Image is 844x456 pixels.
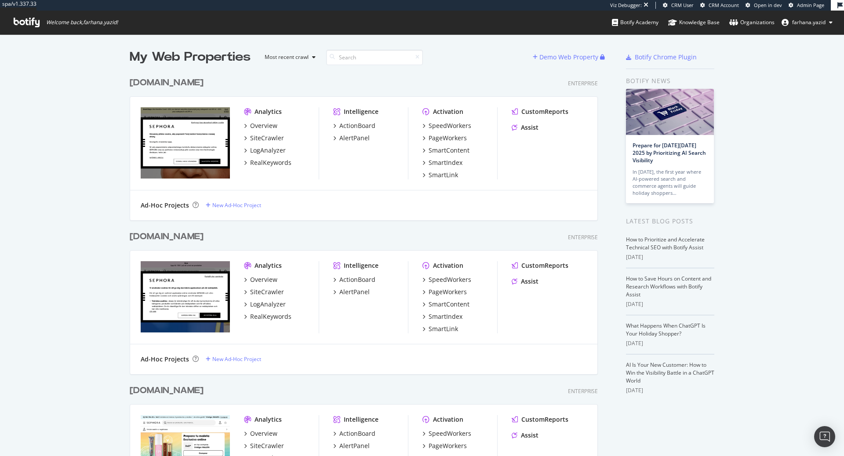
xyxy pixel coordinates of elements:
a: Botify Chrome Plugin [626,53,697,62]
img: www.sephora.pl [141,107,230,179]
div: Overview [250,121,277,130]
img: Prepare for Black Friday 2025 by Prioritizing AI Search Visibility [626,89,714,135]
div: New Ad-Hoc Project [212,201,261,209]
div: SiteCrawler [250,134,284,142]
div: PageWorkers [429,288,467,296]
a: [DOMAIN_NAME] [130,230,207,243]
a: CRM Account [700,2,739,9]
div: LogAnalyzer [250,300,286,309]
div: [DATE] [626,339,714,347]
div: [DATE] [626,300,714,308]
span: CRM Account [709,2,739,8]
div: Demo Web Property [539,53,598,62]
div: Intelligence [344,415,378,424]
div: ActionBoard [339,121,375,130]
div: Knowledge Base [668,18,720,27]
a: SmartIndex [422,158,462,167]
a: Assist [512,123,538,132]
a: SpeedWorkers [422,121,471,130]
a: SiteCrawler [244,288,284,296]
a: ActionBoard [333,275,375,284]
span: Welcome back, farhana.yazid ! [46,19,118,26]
a: ActionBoard [333,121,375,130]
div: Overview [250,429,277,438]
div: Assist [521,123,538,132]
a: LogAnalyzer [244,300,286,309]
a: AlertPanel [333,441,370,450]
div: Intelligence [344,107,378,116]
div: LogAnalyzer [250,146,286,155]
div: SpeedWorkers [429,121,471,130]
a: SiteCrawler [244,134,284,142]
a: How to Save Hours on Content and Research Workflows with Botify Assist [626,275,711,298]
a: PageWorkers [422,134,467,142]
div: Botify news [626,76,714,86]
a: Knowledge Base [668,11,720,34]
a: PageWorkers [422,288,467,296]
div: [DOMAIN_NAME] [130,77,204,89]
div: SiteCrawler [250,441,284,450]
a: New Ad-Hoc Project [206,201,261,209]
div: Botify Academy [612,18,658,27]
a: Overview [244,275,277,284]
div: SpeedWorkers [429,429,471,438]
a: RealKeywords [244,158,291,167]
div: [DOMAIN_NAME] [130,384,204,397]
div: Analytics [255,107,282,116]
div: RealKeywords [250,158,291,167]
a: [DOMAIN_NAME] [130,384,207,397]
div: SmartContent [429,300,469,309]
div: Latest Blog Posts [626,216,714,226]
a: SpeedWorkers [422,429,471,438]
div: New Ad-Hoc Project [212,355,261,363]
a: LogAnalyzer [244,146,286,155]
a: Demo Web Property [533,53,600,61]
div: SpeedWorkers [429,275,471,284]
a: Prepare for [DATE][DATE] 2025 by Prioritizing AI Search Visibility [633,142,706,164]
a: RealKeywords [244,312,291,321]
div: My Web Properties [130,48,251,66]
a: AlertPanel [333,288,370,296]
div: PageWorkers [429,441,467,450]
div: Intelligence [344,261,378,270]
div: CustomReports [521,415,568,424]
div: ActionBoard [339,275,375,284]
div: ActionBoard [339,429,375,438]
a: Open in dev [746,2,782,9]
div: Ad-Hoc Projects [141,355,189,364]
div: RealKeywords [250,312,291,321]
a: Assist [512,277,538,286]
div: Assist [521,431,538,440]
div: Ad-Hoc Projects [141,201,189,210]
a: Assist [512,431,538,440]
img: www.sephora.se [141,261,230,332]
span: Open in dev [754,2,782,8]
span: CRM User [671,2,694,8]
a: CustomReports [512,261,568,270]
a: Organizations [729,11,775,34]
div: [DATE] [626,387,714,394]
a: PageWorkers [422,441,467,450]
div: Viz Debugger: [610,2,642,9]
a: SiteCrawler [244,441,284,450]
div: In [DATE], the first year where AI-powered search and commerce agents will guide holiday shoppers… [633,168,707,197]
div: Overview [250,275,277,284]
a: New Ad-Hoc Project [206,355,261,363]
div: Analytics [255,261,282,270]
a: Overview [244,121,277,130]
a: CustomReports [512,415,568,424]
a: Overview [244,429,277,438]
div: Assist [521,277,538,286]
a: SmartLink [422,171,458,179]
div: [DATE] [626,253,714,261]
span: farhana.yazid [792,18,826,26]
a: AlertPanel [333,134,370,142]
div: AlertPanel [339,441,370,450]
div: SmartIndex [429,312,462,321]
div: AlertPanel [339,288,370,296]
div: CustomReports [521,261,568,270]
span: Admin Page [797,2,824,8]
a: Botify Academy [612,11,658,34]
div: SiteCrawler [250,288,284,296]
a: Admin Page [789,2,824,9]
